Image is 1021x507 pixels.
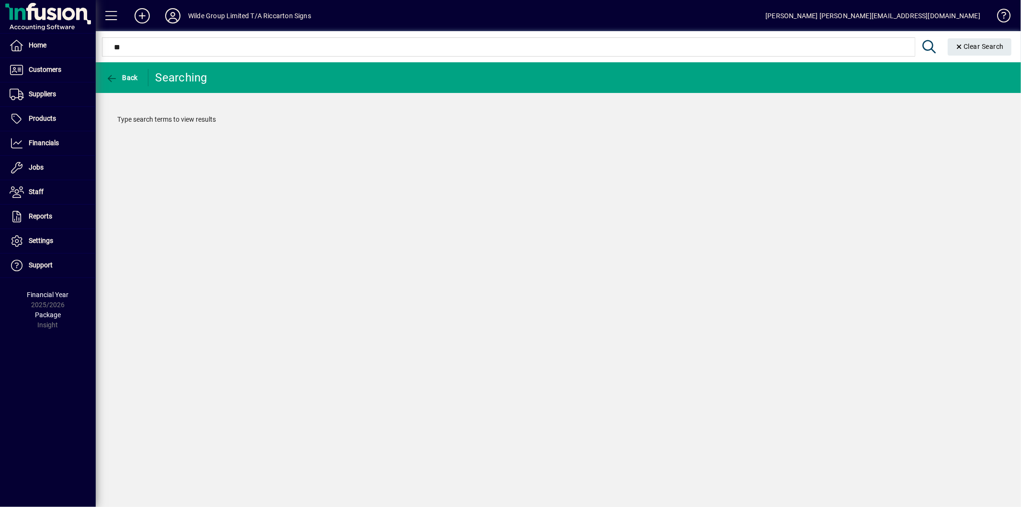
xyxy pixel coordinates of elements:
[5,131,96,155] a: Financials
[29,212,52,220] span: Reports
[29,115,56,122] span: Products
[29,139,59,147] span: Financials
[948,38,1012,56] button: Clear
[5,205,96,229] a: Reports
[108,105,1009,134] div: Type search terms to view results
[990,2,1009,33] a: Knowledge Base
[5,156,96,180] a: Jobs
[29,163,44,171] span: Jobs
[29,90,56,98] span: Suppliers
[29,261,53,269] span: Support
[96,69,148,86] app-page-header-button: Back
[5,180,96,204] a: Staff
[188,8,311,23] div: Wilde Group Limited T/A Riccarton Signs
[35,311,61,319] span: Package
[106,74,138,81] span: Back
[29,188,44,196] span: Staff
[27,291,69,299] span: Financial Year
[5,253,96,277] a: Support
[5,34,96,58] a: Home
[5,82,96,106] a: Suppliers
[156,70,207,85] div: Searching
[5,58,96,82] a: Customers
[955,43,1004,50] span: Clear Search
[765,8,980,23] div: [PERSON_NAME] [PERSON_NAME][EMAIL_ADDRESS][DOMAIN_NAME]
[29,41,46,49] span: Home
[127,7,157,24] button: Add
[103,69,140,86] button: Back
[5,107,96,131] a: Products
[157,7,188,24] button: Profile
[5,229,96,253] a: Settings
[29,237,53,244] span: Settings
[29,66,61,73] span: Customers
